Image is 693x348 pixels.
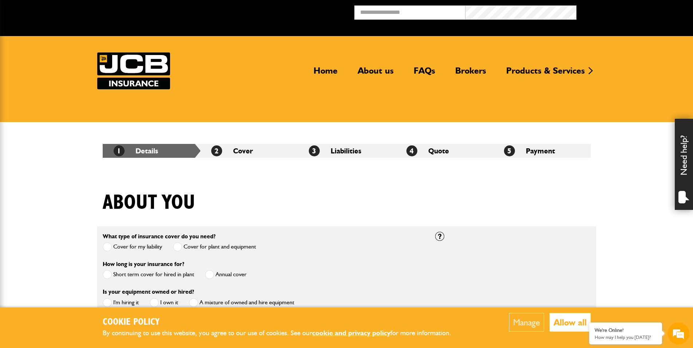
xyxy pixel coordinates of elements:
[395,144,493,158] li: Quote
[103,317,463,328] h2: Cookie Policy
[103,242,162,251] label: Cover for my liability
[308,65,343,82] a: Home
[103,328,463,339] p: By continuing to use this website, you agree to our use of cookies. See our for more information.
[173,242,256,251] label: Cover for plant and equipment
[114,145,125,156] span: 1
[312,329,390,337] a: cookie and privacy policy
[200,144,298,158] li: Cover
[103,261,184,267] label: How long is your insurance for?
[595,327,657,333] div: We're Online!
[408,65,441,82] a: FAQs
[103,298,139,307] label: I'm hiring it
[298,144,395,158] li: Liabilities
[509,313,544,332] button: Manage
[406,145,417,156] span: 4
[352,65,399,82] a: About us
[103,289,194,295] label: Is your equipment owned or hired?
[576,5,688,17] button: Broker Login
[103,270,194,279] label: Short term cover for hired in plant
[501,65,590,82] a: Products & Services
[550,313,591,332] button: Allow all
[103,191,195,215] h1: About you
[150,298,178,307] label: I own it
[595,335,657,340] p: How may I help you today?
[205,270,247,279] label: Annual cover
[211,145,222,156] span: 2
[675,119,693,210] div: Need help?
[97,52,170,89] a: JCB Insurance Services
[504,145,515,156] span: 5
[103,144,200,158] li: Details
[309,145,320,156] span: 3
[450,65,492,82] a: Brokers
[493,144,591,158] li: Payment
[103,234,216,239] label: What type of insurance cover do you need?
[97,52,170,89] img: JCB Insurance Services logo
[189,298,294,307] label: A mixture of owned and hire equipment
